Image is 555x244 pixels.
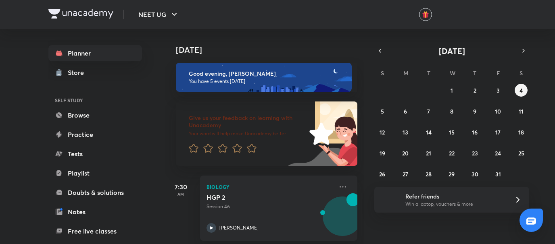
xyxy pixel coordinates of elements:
abbr: October 8, 2025 [450,108,453,115]
button: October 10, 2025 [492,105,505,118]
h6: Give us your feedback on learning with Unacademy [189,114,307,129]
span: [DATE] [439,45,465,56]
a: Notes [48,204,142,220]
button: October 25, 2025 [515,147,528,159]
button: October 3, 2025 [492,84,505,97]
p: Your word will help make Unacademy better [189,130,307,137]
abbr: October 6, 2025 [404,108,407,115]
img: Avatar [323,201,362,240]
a: Playlist [48,165,142,181]
img: feedback_image [282,101,357,166]
abbr: October 24, 2025 [495,149,501,157]
abbr: October 21, 2025 [426,149,431,157]
abbr: October 27, 2025 [403,170,408,178]
abbr: October 10, 2025 [495,108,501,115]
abbr: October 25, 2025 [518,149,524,157]
button: October 31, 2025 [492,167,505,180]
button: October 18, 2025 [515,126,528,139]
div: Store [68,68,89,77]
abbr: October 16, 2025 [472,128,478,136]
abbr: October 28, 2025 [426,170,432,178]
button: October 19, 2025 [376,147,389,159]
a: Free live classes [48,223,142,239]
button: October 4, 2025 [515,84,528,97]
abbr: October 3, 2025 [497,87,500,94]
a: Practice [48,126,142,143]
h5: 7:30 [165,182,197,192]
button: October 16, 2025 [468,126,481,139]
button: October 2, 2025 [468,84,481,97]
a: Planner [48,45,142,61]
abbr: October 13, 2025 [403,128,408,136]
abbr: October 4, 2025 [520,87,523,94]
h4: [DATE] [176,45,365,55]
button: [DATE] [386,45,518,56]
h6: Good evening, [PERSON_NAME] [189,70,344,77]
button: October 14, 2025 [422,126,435,139]
abbr: October 15, 2025 [449,128,455,136]
h5: HGP 2 [207,193,307,201]
abbr: October 11, 2025 [519,108,524,115]
p: Win a laptop, vouchers & more [405,201,505,208]
p: [PERSON_NAME] [219,224,259,232]
button: October 23, 2025 [468,147,481,159]
button: October 1, 2025 [445,84,458,97]
a: Tests [48,146,142,162]
abbr: October 12, 2025 [380,128,385,136]
a: Company Logo [48,9,113,21]
h6: SELF STUDY [48,93,142,107]
abbr: Saturday [520,69,523,77]
button: October 11, 2025 [515,105,528,118]
button: October 9, 2025 [468,105,481,118]
button: October 12, 2025 [376,126,389,139]
button: October 5, 2025 [376,105,389,118]
button: avatar [419,8,432,21]
abbr: October 30, 2025 [472,170,478,178]
button: October 13, 2025 [399,126,412,139]
abbr: Thursday [473,69,476,77]
button: October 8, 2025 [445,105,458,118]
abbr: Wednesday [450,69,455,77]
abbr: Tuesday [427,69,430,77]
button: October 29, 2025 [445,167,458,180]
img: evening [176,63,352,92]
abbr: Monday [403,69,408,77]
h6: Refer friends [405,192,505,201]
button: October 22, 2025 [445,147,458,159]
button: October 7, 2025 [422,105,435,118]
abbr: Sunday [381,69,384,77]
p: AM [165,192,197,196]
a: Browse [48,107,142,123]
button: October 21, 2025 [422,147,435,159]
abbr: October 26, 2025 [379,170,385,178]
abbr: October 20, 2025 [402,149,409,157]
p: You have 5 events [DATE] [189,78,344,85]
abbr: October 31, 2025 [495,170,501,178]
a: Store [48,64,142,81]
button: October 17, 2025 [492,126,505,139]
img: avatar [422,11,429,18]
button: October 30, 2025 [468,167,481,180]
abbr: October 5, 2025 [381,108,384,115]
abbr: October 7, 2025 [427,108,430,115]
abbr: Friday [497,69,500,77]
img: referral [381,192,397,208]
abbr: October 14, 2025 [426,128,432,136]
abbr: October 9, 2025 [473,108,476,115]
abbr: October 17, 2025 [495,128,501,136]
button: October 27, 2025 [399,167,412,180]
abbr: October 22, 2025 [449,149,455,157]
button: October 26, 2025 [376,167,389,180]
button: October 20, 2025 [399,147,412,159]
button: NEET UG [134,6,184,23]
p: Session 46 [207,203,333,210]
abbr: October 2, 2025 [474,87,476,94]
abbr: October 1, 2025 [451,87,453,94]
button: October 28, 2025 [422,167,435,180]
img: Company Logo [48,9,113,19]
abbr: October 23, 2025 [472,149,478,157]
abbr: October 18, 2025 [518,128,524,136]
button: October 6, 2025 [399,105,412,118]
p: Biology [207,182,333,192]
abbr: October 29, 2025 [449,170,455,178]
